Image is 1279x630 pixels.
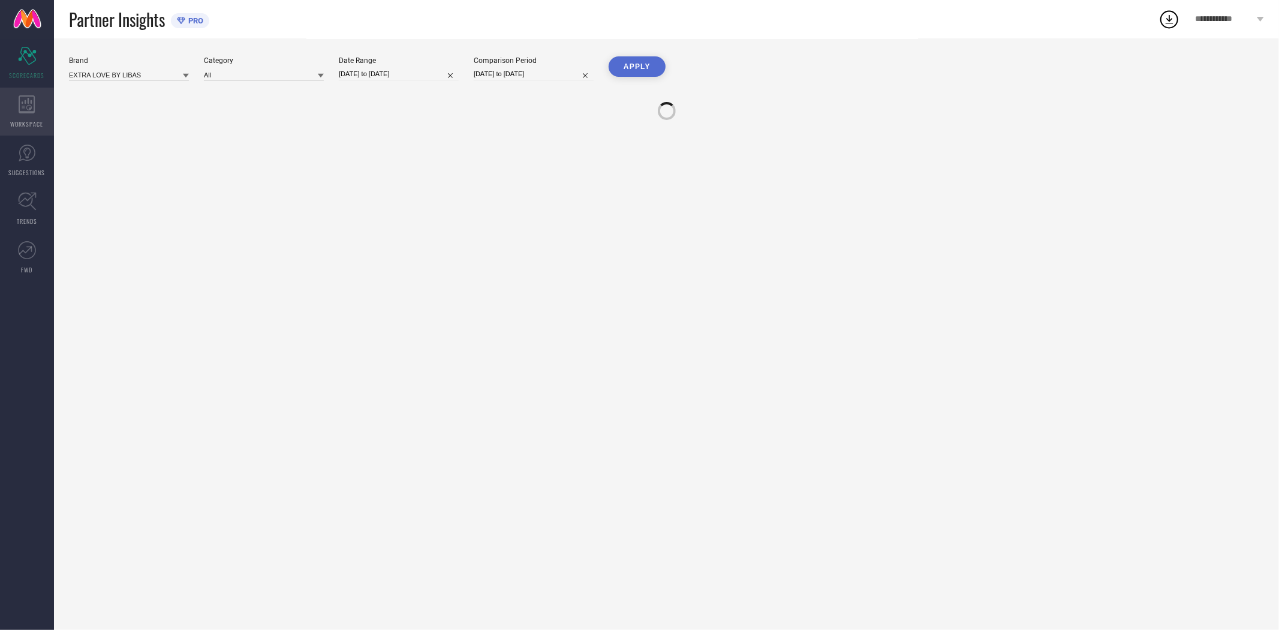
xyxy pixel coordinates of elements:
div: Date Range [339,56,459,65]
button: APPLY [609,56,666,77]
div: Brand [69,56,189,65]
input: Select date range [339,68,459,80]
span: SUGGESTIONS [9,168,46,177]
span: FWD [22,265,33,274]
input: Select comparison period [474,68,594,80]
div: Comparison Period [474,56,594,65]
div: Open download list [1158,8,1180,30]
span: PRO [185,16,203,25]
span: Partner Insights [69,7,165,32]
span: TRENDS [17,217,37,226]
span: WORKSPACE [11,119,44,128]
div: Category [204,56,324,65]
span: SCORECARDS [10,71,45,80]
